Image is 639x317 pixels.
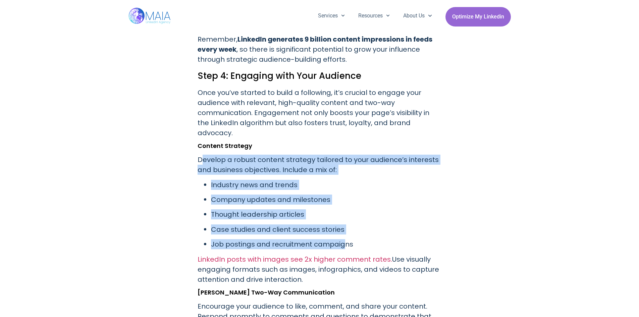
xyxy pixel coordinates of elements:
strong: LinkedIn generates 9 billion content impressions in feeds every week [198,35,432,54]
h2: Step 4: Engaging with Your Audience [198,69,442,82]
h3: Content Strategy [198,143,442,149]
a: Services [311,7,352,24]
p: Develop a robust content strategy tailored to your audience’s interests and business objectives. ... [198,155,442,175]
nav: Menu [311,7,439,24]
a: About Us [396,7,438,24]
p: Use visually engaging formats such as images, infographics, and videos to capture attention and d... [198,254,442,284]
p: Thought leadership articles [211,209,442,219]
a: Optimize My Linkedin [445,7,511,27]
a: Resources [352,7,396,24]
p: Industry news and trends [211,180,442,190]
h3: [PERSON_NAME] Two-Way Communication [198,289,442,296]
p: Company updates and milestones [211,195,442,205]
p: Once you’ve started to build a following, it’s crucial to engage your audience with relevant, hig... [198,88,442,138]
p: Building your audience is an ongoing process. Focus on attracting followers who are genuinely int... [198,4,442,64]
span: Optimize My Linkedin [452,10,504,23]
p: Case studies and client success stories [211,224,442,234]
a: LinkedIn posts with images see 2x higher comment rates. [198,255,392,264]
p: Job postings and recruitment campaigns [211,239,442,249]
